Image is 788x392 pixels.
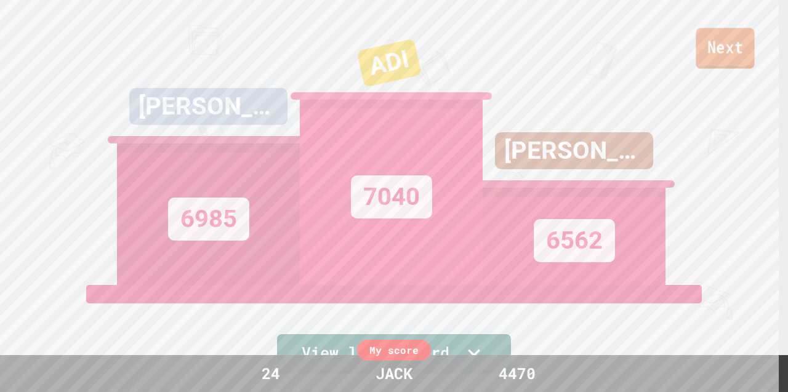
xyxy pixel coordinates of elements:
[534,219,615,262] div: 6562
[495,132,653,169] div: [PERSON_NAME]
[129,88,287,125] div: [PERSON_NAME]
[225,362,317,385] div: 24
[363,362,425,385] div: JACK
[471,362,563,385] div: 4470
[356,38,422,87] div: ADI
[351,175,432,218] div: 7040
[277,334,511,374] a: View leaderboard
[168,198,249,241] div: 6985
[696,28,754,68] a: Next
[357,340,431,361] div: My score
